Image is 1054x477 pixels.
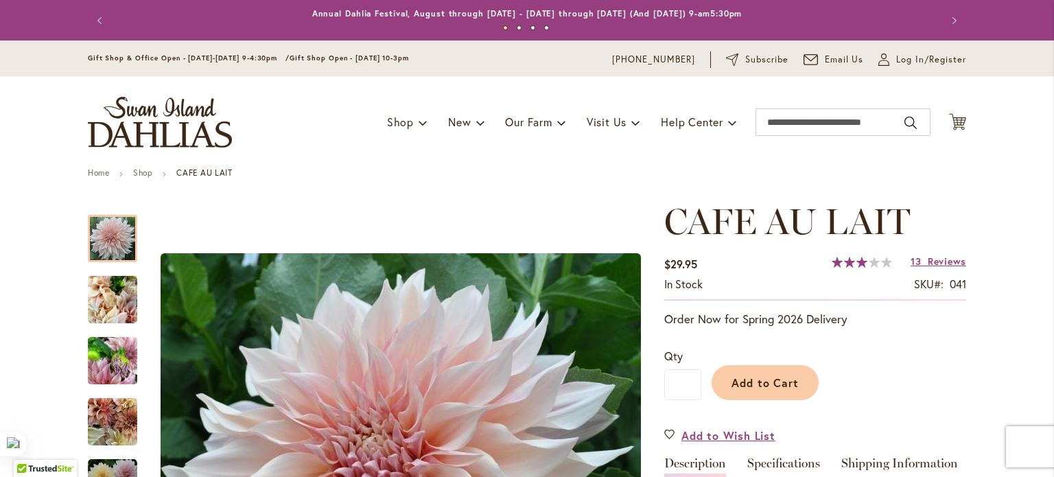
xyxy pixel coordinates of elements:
img: Café Au Lait [88,328,137,394]
strong: SKU [914,277,944,291]
span: Add to Cart [731,375,799,390]
img: Café Au Lait [88,397,137,447]
a: Log In/Register [878,53,966,67]
button: 4 of 4 [544,25,549,30]
a: Description [664,457,726,477]
span: Visit Us [587,115,626,129]
a: Add to Wish List [664,428,775,443]
a: Shipping Information [841,457,958,477]
a: Subscribe [726,53,788,67]
a: 13 Reviews [911,255,966,268]
img: Café Au Lait [88,267,137,333]
a: Home [88,167,109,178]
div: 041 [950,277,966,292]
strong: CAFE AU LAIT [176,167,232,178]
span: Our Farm [505,115,552,129]
span: $29.95 [664,257,697,271]
iframe: Launch Accessibility Center [10,428,49,467]
span: Reviews [928,255,966,268]
div: Availability [664,277,703,292]
button: Add to Cart [712,365,819,400]
a: [PHONE_NUMBER] [612,53,695,67]
div: Café Au Lait [88,384,151,445]
span: Subscribe [745,53,788,67]
a: Annual Dahlia Festival, August through [DATE] - [DATE] through [DATE] (And [DATE]) 9-am5:30pm [312,8,742,19]
button: 2 of 4 [517,25,522,30]
a: Email Us [804,53,864,67]
span: Gift Shop Open - [DATE] 10-3pm [290,54,409,62]
span: CAFE AU LAIT [664,200,910,243]
div: Café Au Lait [88,323,151,384]
div: 60% [832,257,892,268]
a: Shop [133,167,152,178]
button: 3 of 4 [530,25,535,30]
a: store logo [88,97,232,148]
a: Specifications [747,457,820,477]
div: Café Au Lait [88,201,151,262]
span: 13 [911,255,921,268]
span: Gift Shop & Office Open - [DATE]-[DATE] 9-4:30pm / [88,54,290,62]
span: Help Center [661,115,723,129]
span: In stock [664,277,703,291]
span: Email Us [825,53,864,67]
button: Next [939,7,966,34]
span: Add to Wish List [681,428,775,443]
button: Previous [88,7,115,34]
p: Order Now for Spring 2026 Delivery [664,311,966,327]
span: Shop [387,115,414,129]
span: New [448,115,471,129]
span: Log In/Register [896,53,966,67]
span: Qty [664,349,683,363]
div: Café Au Lait [88,262,151,323]
button: 1 of 4 [503,25,508,30]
